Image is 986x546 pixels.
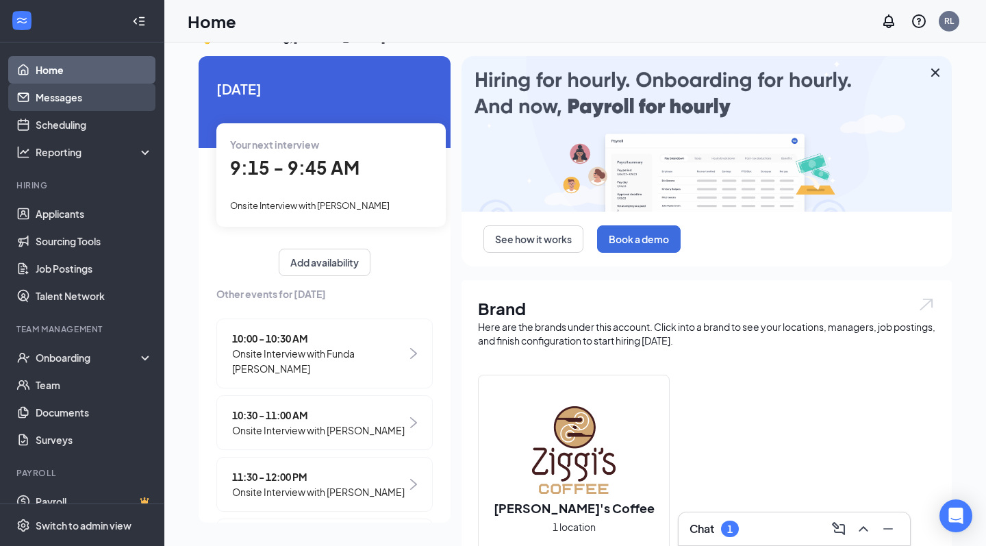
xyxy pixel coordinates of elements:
[944,15,954,27] div: RL
[36,227,153,255] a: Sourcing Tools
[232,408,405,423] span: 10:30 - 11:00 AM
[462,56,952,212] img: payroll-large.gif
[132,14,146,28] svg: Collapse
[855,521,872,537] svg: ChevronUp
[16,519,30,532] svg: Settings
[36,399,153,426] a: Documents
[16,351,30,364] svg: UserCheck
[597,225,681,253] button: Book a demo
[232,331,407,346] span: 10:00 - 10:30 AM
[36,200,153,227] a: Applicants
[15,14,29,27] svg: WorkstreamLogo
[690,521,714,536] h3: Chat
[232,484,405,499] span: Onsite Interview with [PERSON_NAME]
[36,56,153,84] a: Home
[36,351,141,364] div: Onboarding
[880,521,896,537] svg: Minimize
[478,297,935,320] h1: Brand
[918,297,935,312] img: open.6027fd2a22e1237b5b06.svg
[36,282,153,310] a: Talent Network
[36,371,153,399] a: Team
[831,521,847,537] svg: ComposeMessage
[480,499,668,517] h2: [PERSON_NAME]'s Coffee
[36,111,153,138] a: Scheduling
[36,426,153,454] a: Surveys
[232,346,407,376] span: Onsite Interview with Funda [PERSON_NAME]
[877,518,899,540] button: Minimize
[36,84,153,111] a: Messages
[188,10,236,33] h1: Home
[16,145,30,159] svg: Analysis
[828,518,850,540] button: ComposeMessage
[16,323,150,335] div: Team Management
[230,138,319,151] span: Your next interview
[230,200,390,211] span: Onsite Interview with [PERSON_NAME]
[727,523,733,535] div: 1
[553,519,596,534] span: 1 location
[881,13,897,29] svg: Notifications
[36,488,153,515] a: PayrollCrown
[36,145,153,159] div: Reporting
[232,469,405,484] span: 11:30 - 12:00 PM
[852,518,874,540] button: ChevronUp
[216,78,433,99] span: [DATE]
[216,286,433,301] span: Other events for [DATE]
[530,406,618,494] img: Ziggi's Coffee
[478,320,935,347] div: Here are the brands under this account. Click into a brand to see your locations, managers, job p...
[16,179,150,191] div: Hiring
[927,64,944,81] svg: Cross
[939,499,972,532] div: Open Intercom Messenger
[36,255,153,282] a: Job Postings
[911,13,927,29] svg: QuestionInfo
[232,423,405,438] span: Onsite Interview with [PERSON_NAME]
[36,519,131,532] div: Switch to admin view
[483,225,583,253] button: See how it works
[230,156,359,179] span: 9:15 - 9:45 AM
[279,249,370,276] button: Add availability
[16,467,150,479] div: Payroll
